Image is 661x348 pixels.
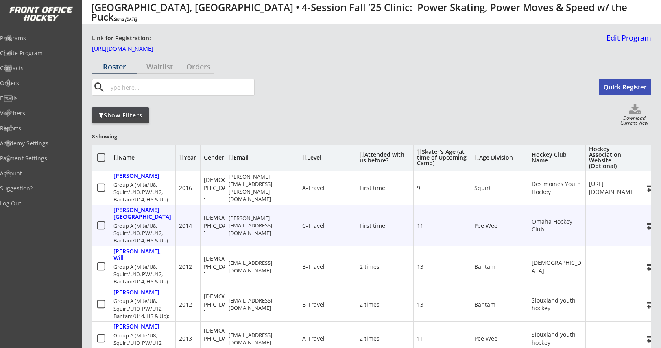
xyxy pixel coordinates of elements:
div: Link for Registration: [92,34,152,43]
div: 2 times [360,335,380,343]
div: A-Travel [302,184,325,192]
div: Skater's Age (at time of Upcoming Camp) [417,149,467,166]
div: 2012 [179,300,192,309]
div: A-Travel [302,335,325,343]
div: First time [360,222,385,230]
div: Omaha Hockey Club [532,218,582,233]
div: [DEMOGRAPHIC_DATA] [204,176,235,200]
div: Show Filters [92,111,149,119]
div: Age Division [474,155,513,160]
div: 13 [417,300,423,309]
div: Attended with us before? [360,152,410,163]
div: [PERSON_NAME][EMAIL_ADDRESS][PERSON_NAME][DOMAIN_NAME] [229,173,295,203]
div: Des moines Youth Hockey [532,180,582,196]
div: [PERSON_NAME] [113,323,159,330]
button: Quick Register [599,79,651,95]
div: Orders [182,63,214,70]
img: FOH%20White%20Logo%20Transparent.png [9,6,73,22]
div: Level [302,155,353,160]
div: 13 [417,263,423,271]
div: [PERSON_NAME][GEOGRAPHIC_DATA] [113,207,172,220]
div: B-Travel [302,263,325,271]
div: 9 [417,184,420,192]
button: search [92,81,106,94]
button: Move player [646,220,659,231]
div: [DEMOGRAPHIC_DATA] [532,259,582,275]
div: Gender [204,155,228,160]
div: 8 showing [92,133,151,140]
div: First time [360,184,385,192]
a: Edit Program [603,34,651,48]
div: 11 [417,335,423,343]
div: Squirt [474,184,491,192]
div: Group A (Mite/U8, Squirt/U10, PW/U12, Bantam/U14, HS & Up): [113,222,172,244]
div: 2 times [360,300,380,309]
button: Move player [646,299,659,310]
div: [PERSON_NAME], Will [113,248,172,262]
div: [PERSON_NAME][EMAIL_ADDRESS][DOMAIN_NAME] [229,214,295,237]
div: Hockey Club Name [532,152,582,163]
button: Move player [646,333,659,344]
div: Group A (Mite/U8, Squirt/U10, PW/U12, Bantam/U14, HS & Up): [113,181,172,203]
div: 2016 [179,184,192,192]
div: Group A (Mite/U8, Squirt/U10, PW/U12, Bantam/U14, HS & Up): [113,297,172,320]
div: Hockey Association Website (Optional) [589,146,639,169]
div: 2 times [360,263,380,271]
div: Group A (Mite/U8, Squirt/U10, PW/U12, Bantam/U14, HS & Up): [113,263,172,285]
div: 2012 [179,263,192,271]
div: [DEMOGRAPHIC_DATA] [204,292,235,316]
div: 11 [417,222,423,230]
div: [EMAIL_ADDRESS][DOMAIN_NAME] [229,297,295,311]
div: Waitlist [137,63,182,70]
div: [DEMOGRAPHIC_DATA] [204,255,235,279]
div: Siouxland youth hockey [532,331,582,346]
div: Download Current View [617,116,651,127]
button: Click to download full roster. Your browser settings may try to block it, check your security set... [619,104,651,116]
div: Roster [92,63,137,70]
div: 2013 [179,335,192,343]
div: [DEMOGRAPHIC_DATA] [204,214,235,238]
button: Move player [646,182,659,193]
div: Bantam [474,263,495,271]
div: [EMAIL_ADDRESS][DOMAIN_NAME] [229,259,295,274]
div: [EMAIL_ADDRESS][DOMAIN_NAME] [229,331,295,346]
div: Year [179,155,199,160]
div: Bantam [474,300,495,309]
div: Siouxland youth hockey [532,296,582,312]
div: C-Travel [302,222,325,230]
div: 2014 [179,222,192,230]
input: Type here... [106,79,254,95]
div: Pee Wee [474,222,497,230]
a: [URL][DOMAIN_NAME] [92,46,173,55]
div: Email [229,155,295,160]
div: B-Travel [302,300,325,309]
div: [URL][DOMAIN_NAME] [589,180,639,196]
em: Starts [DATE] [114,16,137,22]
div: [GEOGRAPHIC_DATA], [GEOGRAPHIC_DATA] • 4-Session Fall ‘25 Clinic: Power Skating, Power Moves & Sp... [91,2,654,22]
button: Move player [646,261,659,272]
div: [PERSON_NAME] [113,289,159,296]
div: Name [113,155,180,160]
div: [PERSON_NAME] [113,173,159,179]
div: Pee Wee [474,335,497,343]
